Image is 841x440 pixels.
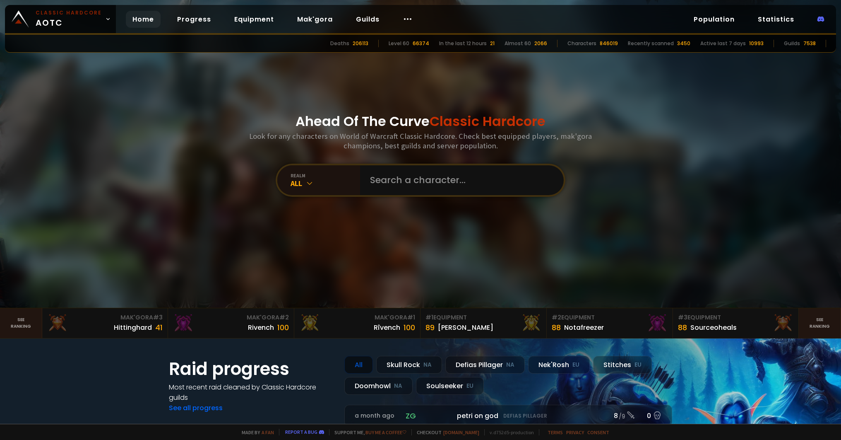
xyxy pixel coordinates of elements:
span: # 2 [279,313,289,322]
small: Classic Hardcore [36,9,102,17]
div: Stitches [593,356,652,374]
div: All [344,356,373,374]
small: NA [506,361,514,369]
span: # 1 [425,313,433,322]
div: Mak'Gora [47,313,163,322]
div: Active last 7 days [700,40,746,47]
div: 100 [277,322,289,333]
div: Mak'Gora [299,313,415,322]
div: Equipment [425,313,541,322]
a: Seeranking [799,308,841,338]
div: realm [291,172,360,179]
a: Consent [587,429,609,435]
h1: Raid progress [169,356,334,382]
h1: Ahead Of The Curve [296,111,545,131]
div: Skull Rock [376,356,442,374]
div: 3450 [677,40,690,47]
div: Soulseeker [416,377,484,395]
div: Mak'Gora [173,313,289,322]
div: Recently scanned [628,40,674,47]
span: # 3 [678,313,687,322]
div: 41 [155,322,163,333]
small: NA [423,361,432,369]
a: Mak'Gora#3Hittinghard41 [42,308,168,338]
div: 88 [678,322,687,333]
a: See all progress [169,403,223,413]
div: 89 [425,322,435,333]
div: Guilds [784,40,800,47]
input: Search a character... [365,165,554,195]
a: Terms [548,429,563,435]
a: #3Equipment88Sourceoheals [673,308,799,338]
div: Defias Pillager [445,356,525,374]
h3: Look for any characters on World of Warcraft Classic Hardcore. Check best equipped players, mak'g... [246,131,595,150]
div: 66374 [413,40,429,47]
div: Doomhowl [344,377,413,395]
div: 846019 [600,40,618,47]
a: Classic HardcoreAOTC [5,5,116,33]
div: Nek'Rosh [528,356,590,374]
div: All [291,179,360,188]
a: Mak'gora [291,11,339,28]
div: Sourceoheals [690,322,737,333]
span: Checkout [411,429,479,435]
a: Guilds [349,11,386,28]
small: EU [572,361,579,369]
small: EU [466,382,473,390]
span: Made by [237,429,274,435]
a: Progress [171,11,218,28]
span: # 3 [153,313,163,322]
a: Population [687,11,741,28]
a: Report a bug [285,429,317,435]
a: a fan [262,429,274,435]
div: [PERSON_NAME] [438,322,493,333]
a: Equipment [228,11,281,28]
span: AOTC [36,9,102,29]
a: Mak'Gora#2Rivench100 [168,308,294,338]
span: # 1 [407,313,415,322]
div: 2066 [534,40,547,47]
div: Characters [567,40,596,47]
a: #2Equipment88Notafreezer [547,308,673,338]
a: Privacy [566,429,584,435]
a: Statistics [751,11,801,28]
h4: Most recent raid cleaned by Classic Hardcore guilds [169,382,334,403]
div: Equipment [552,313,668,322]
div: 10993 [749,40,764,47]
a: Mak'Gora#1Rîvench100 [294,308,420,338]
div: Level 60 [389,40,409,47]
div: In the last 12 hours [439,40,487,47]
a: Buy me a coffee [365,429,406,435]
small: NA [394,382,402,390]
a: #1Equipment89[PERSON_NAME] [420,308,547,338]
div: Deaths [330,40,349,47]
a: [DOMAIN_NAME] [443,429,479,435]
div: 88 [552,322,561,333]
span: Classic Hardcore [430,112,545,131]
span: Support me, [329,429,406,435]
div: 7538 [803,40,816,47]
div: Notafreezer [564,322,604,333]
a: a month agozgpetri on godDefias Pillager8 /90 [344,405,672,427]
span: # 2 [552,313,561,322]
div: Equipment [678,313,794,322]
div: 206113 [353,40,368,47]
div: Almost 60 [505,40,531,47]
small: EU [634,361,642,369]
div: Hittinghard [114,322,152,333]
span: v. d752d5 - production [484,429,534,435]
div: Rîvench [374,322,400,333]
a: Home [126,11,161,28]
div: Rivench [248,322,274,333]
div: 100 [404,322,415,333]
div: 21 [490,40,495,47]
